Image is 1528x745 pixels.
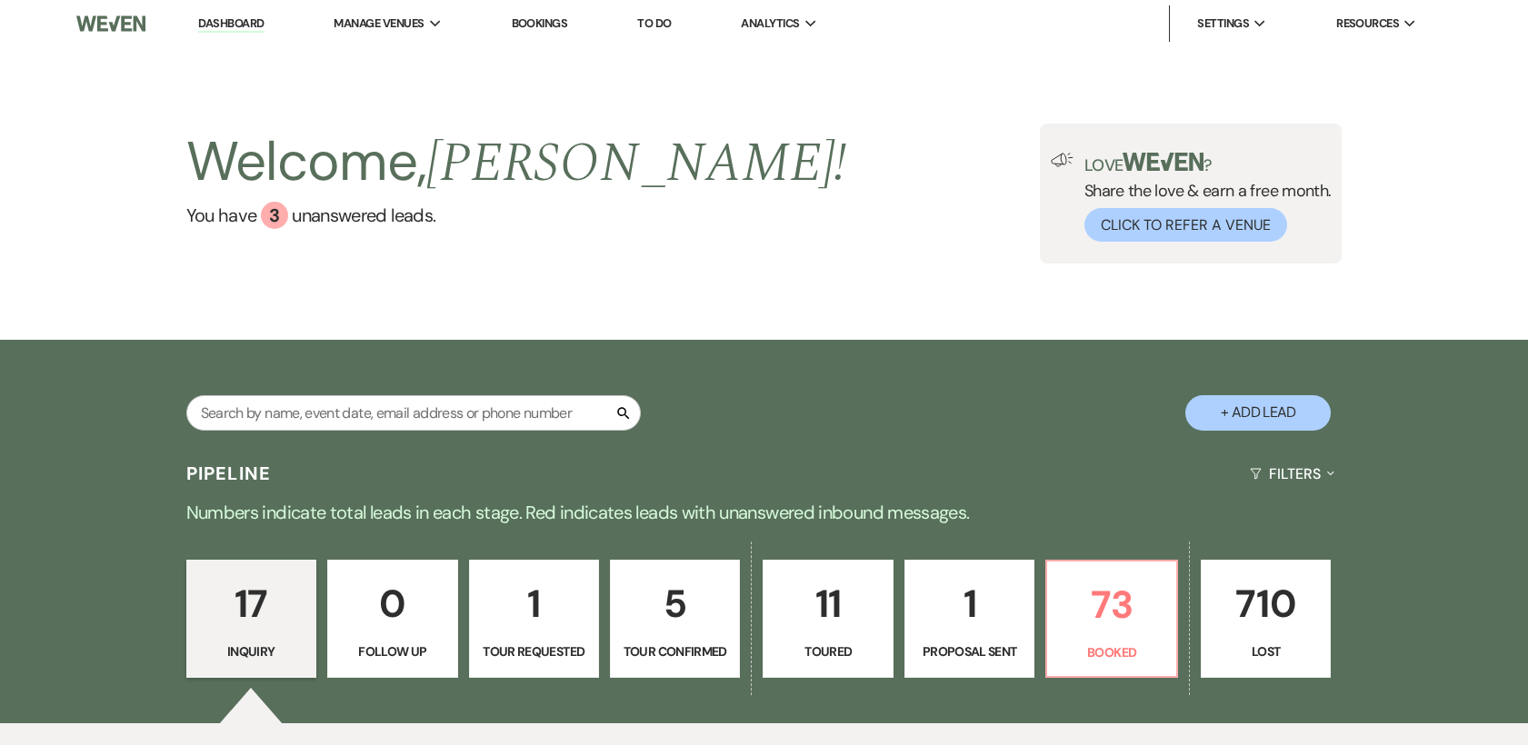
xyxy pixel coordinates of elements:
div: Share the love & earn a free month. [1074,153,1332,242]
a: 0Follow Up [327,560,457,678]
a: 11Toured [763,560,893,678]
input: Search by name, event date, email address or phone number [186,395,641,431]
p: Booked [1058,642,1164,662]
span: Resources [1336,15,1399,33]
a: You have 3 unanswered leads. [186,202,847,229]
a: 5Tour Confirmed [610,560,740,678]
a: 710Lost [1201,560,1331,678]
p: 1 [481,573,587,634]
h3: Pipeline [186,461,272,486]
a: Dashboard [198,15,264,33]
p: 73 [1058,574,1164,635]
a: 73Booked [1045,560,1177,678]
img: Weven Logo [76,5,145,43]
p: Tour Requested [481,641,587,661]
p: 5 [622,573,728,634]
p: Inquiry [198,641,305,661]
h2: Welcome, [186,124,847,202]
p: 710 [1213,573,1319,634]
p: 17 [198,573,305,634]
a: 17Inquiry [186,560,316,678]
p: Numbers indicate total leads in each stage. Red indicates leads with unanswered inbound messages. [110,498,1419,527]
span: Analytics [741,15,799,33]
button: Filters [1243,450,1342,498]
a: Bookings [512,15,568,31]
p: Follow Up [339,641,445,661]
a: 1Proposal Sent [904,560,1034,678]
span: [PERSON_NAME] ! [426,122,846,205]
a: 1Tour Requested [469,560,599,678]
img: weven-logo-green.svg [1123,153,1203,171]
a: To Do [637,15,671,31]
span: Manage Venues [334,15,424,33]
p: Proposal Sent [916,641,1023,661]
button: Click to Refer a Venue [1084,208,1287,242]
span: Settings [1197,15,1249,33]
p: Lost [1213,641,1319,661]
p: Toured [774,641,881,661]
p: Love ? [1084,153,1332,174]
p: 11 [774,573,881,634]
img: loud-speaker-illustration.svg [1051,153,1074,167]
p: 0 [339,573,445,634]
p: 1 [916,573,1023,634]
button: + Add Lead [1185,395,1331,431]
p: Tour Confirmed [622,641,728,661]
div: 3 [261,202,288,229]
